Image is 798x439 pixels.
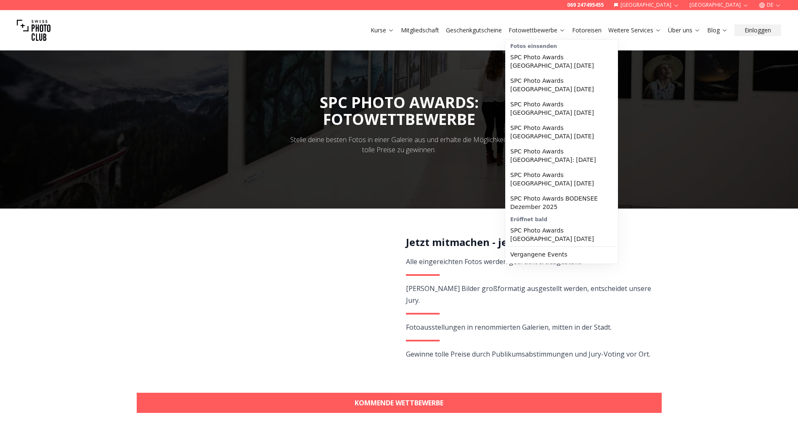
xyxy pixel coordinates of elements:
[668,26,700,34] a: Über uns
[507,167,616,191] a: SPC Photo Awards [GEOGRAPHIC_DATA] [DATE]
[507,50,616,73] a: SPC Photo Awards [GEOGRAPHIC_DATA] [DATE]
[507,97,616,120] a: SPC Photo Awards [GEOGRAPHIC_DATA] [DATE]
[507,214,616,223] div: Eröffnet bald
[406,235,652,249] h2: Jetzt mitmachen - jeder darf teilnehmen!
[406,349,650,359] span: Gewinne tolle Preise durch Publikumsabstimmungen und Jury-Voting vor Ort.
[398,24,443,36] button: Mitgliedschaft
[734,24,781,36] button: Einloggen
[137,393,662,413] a: KOMMENDE WETTBEWERBE
[443,24,505,36] button: Geschenkgutscheine
[507,144,616,167] a: SPC Photo Awards [GEOGRAPHIC_DATA]: [DATE]
[572,26,602,34] a: Fotoreisen
[507,223,616,246] a: SPC Photo Awards [GEOGRAPHIC_DATA] [DATE]
[446,26,502,34] a: Geschenkgutscheine
[665,24,704,36] button: Über uns
[509,26,565,34] a: Fotowettbewerbe
[507,191,616,214] a: SPC Photo Awards BODENSEE Dezember 2025
[507,120,616,144] a: SPC Photo Awards [GEOGRAPHIC_DATA] [DATE]
[406,323,612,332] span: Fotoausstellungen in renommierten Galerien, mitten in der Stadt.
[371,26,394,34] a: Kurse
[507,247,616,262] a: Vergangene Events
[704,24,731,36] button: Blog
[17,13,50,47] img: Swiss photo club
[567,2,604,8] a: 069 247495455
[569,24,605,36] button: Fotoreisen
[285,135,514,155] div: Stelle deine besten Fotos in einer Galerie aus und erhalte die Möglichkeit, tolle Preise zu gewin...
[320,111,479,128] div: FOTOWETTBEWERBE
[401,26,439,34] a: Mitgliedschaft
[320,92,479,128] span: SPC PHOTO AWARDS:
[605,24,665,36] button: Weitere Services
[406,284,651,305] span: [PERSON_NAME] Bilder großformatig ausgestellt werden, entscheidet unsere Jury.
[608,26,661,34] a: Weitere Services
[505,24,569,36] button: Fotowettbewerbe
[367,24,398,36] button: Kurse
[406,257,581,266] span: Alle eingereichten Fotos werden gedruckt & ausgestellt.
[507,41,616,50] div: Fotos einsenden
[507,73,616,97] a: SPC Photo Awards [GEOGRAPHIC_DATA] [DATE]
[707,26,728,34] a: Blog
